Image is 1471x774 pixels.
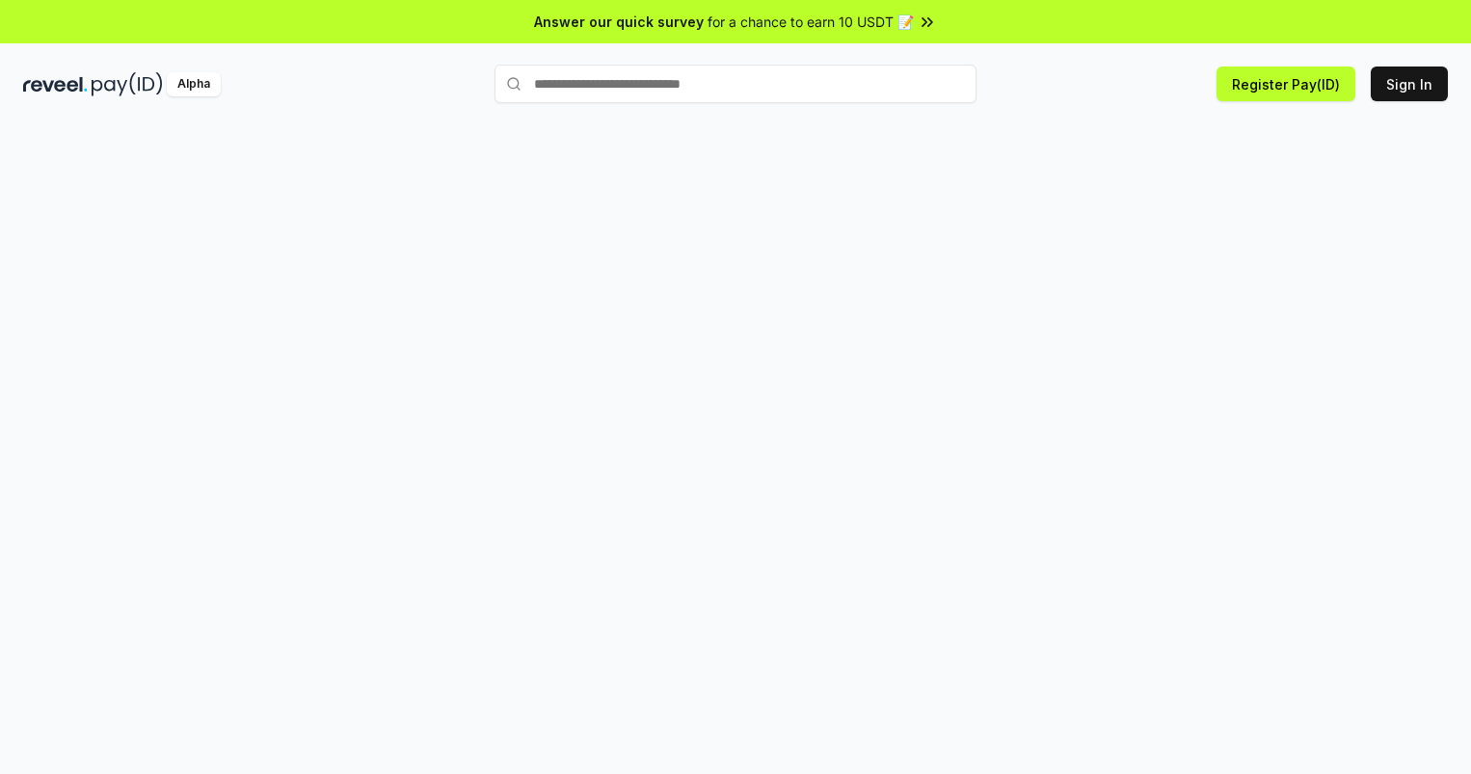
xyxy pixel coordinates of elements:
[167,72,221,96] div: Alpha
[534,12,704,32] span: Answer our quick survey
[23,72,88,96] img: reveel_dark
[1217,67,1355,101] button: Register Pay(ID)
[708,12,914,32] span: for a chance to earn 10 USDT 📝
[92,72,163,96] img: pay_id
[1371,67,1448,101] button: Sign In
